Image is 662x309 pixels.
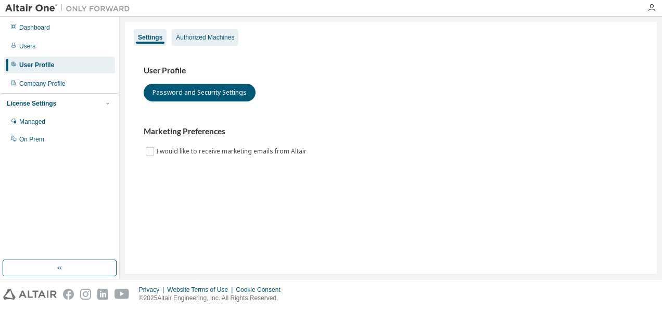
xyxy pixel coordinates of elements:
[5,3,135,14] img: Altair One
[139,286,167,294] div: Privacy
[156,145,309,158] label: I would like to receive marketing emails from Altair
[19,61,54,69] div: User Profile
[236,286,286,294] div: Cookie Consent
[139,294,287,303] p: © 2025 Altair Engineering, Inc. All Rights Reserved.
[144,126,638,137] h3: Marketing Preferences
[19,135,44,144] div: On Prem
[7,99,56,108] div: License Settings
[138,33,162,42] div: Settings
[144,66,638,76] h3: User Profile
[19,118,45,126] div: Managed
[97,289,108,300] img: linkedin.svg
[80,289,91,300] img: instagram.svg
[19,80,66,88] div: Company Profile
[63,289,74,300] img: facebook.svg
[114,289,130,300] img: youtube.svg
[176,33,234,42] div: Authorized Machines
[19,42,35,50] div: Users
[167,286,236,294] div: Website Terms of Use
[144,84,256,101] button: Password and Security Settings
[19,23,50,32] div: Dashboard
[3,289,57,300] img: altair_logo.svg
